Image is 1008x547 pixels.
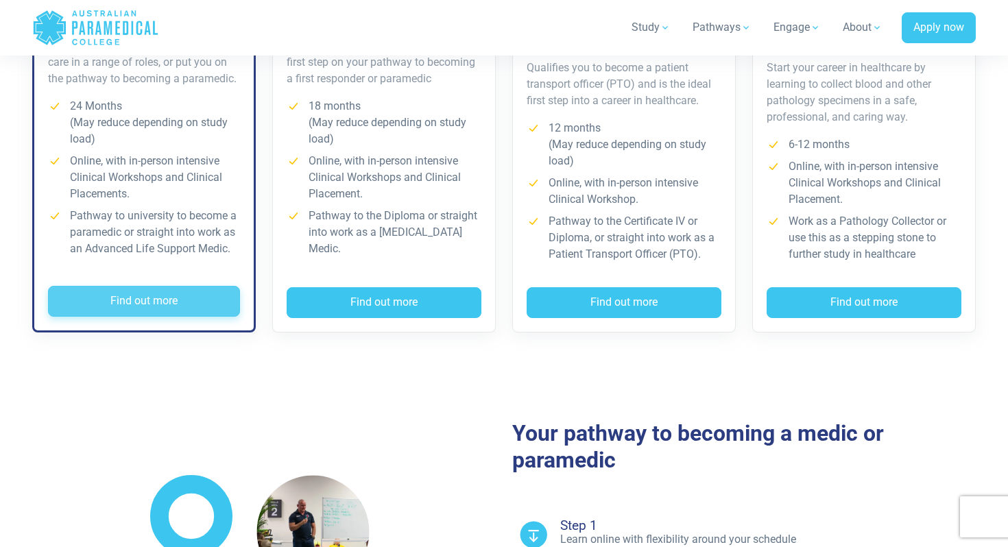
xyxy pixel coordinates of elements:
[287,208,481,257] li: Pathway to the Diploma or straight into work as a [MEDICAL_DATA] Medic.
[287,153,481,202] li: Online, with in-person intensive Clinical Workshops and Clinical Placement.
[48,208,240,257] li: Pathway to university to become a paramedic or straight into work as an Advanced Life Support Medic.
[767,158,961,208] li: Online, with in-person intensive Clinical Workshops and Clinical Placement.
[48,38,240,87] p: Gain the skills to deliver pre-hospital care in a range of roles, or put you on the pathway to be...
[48,153,240,202] li: Online, with in-person intensive Clinical Workshops and Clinical Placements.
[287,287,481,319] button: Find out more
[527,175,721,208] li: Online, with in-person intensive Clinical Workshop.
[527,120,721,169] li: 12 months (May reduce depending on study load)
[287,98,481,147] li: 18 months (May reduce depending on study load)
[48,286,240,317] button: Find out more
[512,420,976,473] h2: Your pathway to becoming a medic or paramedic
[623,8,679,47] a: Study
[767,60,961,125] p: Start your career in healthcare by learning to collect blood and other pathology specimens in a s...
[560,519,976,532] h4: Step 1
[765,8,829,47] a: Engage
[32,5,159,50] a: Australian Paramedical College
[527,60,721,109] p: Qualifies you to become a patient transport officer (PTO) and is the ideal first step into a care...
[835,8,891,47] a: About
[48,98,240,147] li: 24 Months (May reduce depending on study load)
[527,287,721,319] button: Find out more
[287,38,481,87] p: An entry-level qualification that is the first step on your pathway to becoming a first responder...
[767,287,961,319] button: Find out more
[527,213,721,263] li: Pathway to the Certificate IV or Diploma, or straight into work as a Patient Transport Officer (P...
[902,12,976,44] a: Apply now
[767,213,961,263] li: Work as a Pathology Collector or use this as a stepping stone to further study in healthcare
[767,136,961,153] li: 6-12 months
[560,532,976,547] p: Learn online with flexibility around your schedule
[684,8,760,47] a: Pathways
